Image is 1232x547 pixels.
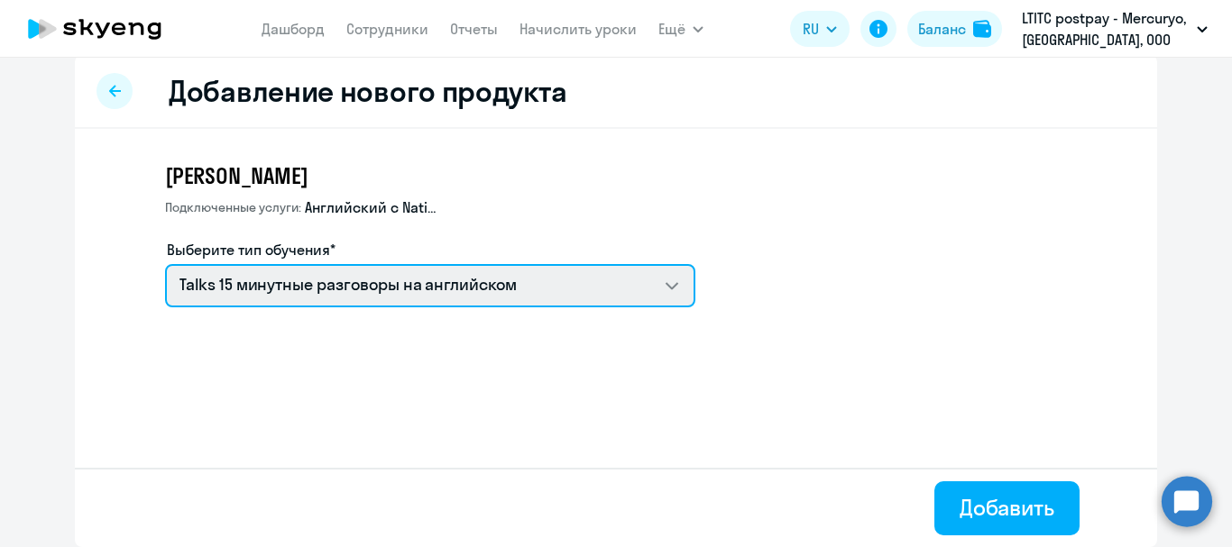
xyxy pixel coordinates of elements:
[973,20,991,38] img: balance
[165,161,695,190] h3: [PERSON_NAME]
[1022,7,1190,50] p: LTITC postpay - Mercuryo, [GEOGRAPHIC_DATA], ООО
[165,199,301,215] span: Подключенные услуги:
[918,18,966,40] div: Баланс
[346,20,428,38] a: Сотрудники
[1013,7,1217,50] button: LTITC postpay - Mercuryo, [GEOGRAPHIC_DATA], ООО
[450,20,498,38] a: Отчеты
[658,18,685,40] span: Ещё
[262,20,325,38] a: Дашборд
[519,20,637,38] a: Начислить уроки
[658,11,703,47] button: Ещё
[167,239,336,260] label: Выберите тип обучения*
[960,493,1054,522] div: Добавить
[907,11,1002,47] button: Балансbalance
[803,18,819,40] span: RU
[169,73,566,109] h2: Добавление нового продукта
[305,197,440,217] span: Английский с Native
[934,481,1080,535] button: Добавить
[790,11,850,47] button: RU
